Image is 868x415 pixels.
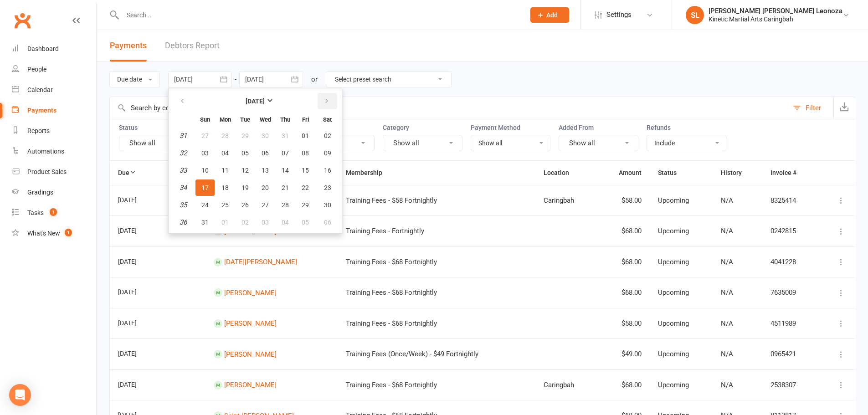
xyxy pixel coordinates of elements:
span: 08 [302,149,309,157]
button: 03 [195,145,215,161]
a: Dashboard [12,39,96,59]
button: Add [530,7,569,23]
span: 28 [282,201,289,209]
button: 11 [216,162,235,179]
span: Training Fees (Once/Week) - $49 Fortnightly [346,350,478,358]
td: $68.00 [598,246,650,277]
button: 30 [256,128,275,144]
small: Thursday [280,116,290,123]
span: 27 [262,201,269,209]
button: Show all [119,135,199,151]
button: 13 [256,162,275,179]
button: 04 [216,145,235,161]
em: 33 [180,166,187,174]
span: 10 [201,167,209,174]
a: Payments [12,100,96,121]
label: Refunds [647,124,726,131]
small: Wednesday [260,116,271,123]
button: 06 [316,214,339,231]
span: 14 [282,167,289,174]
button: Due date [109,71,160,87]
span: Upcoming [658,319,689,328]
label: Payment Method [471,124,550,131]
button: 28 [276,197,295,213]
div: [PERSON_NAME] [PERSON_NAME] Leonoza [709,7,842,15]
span: Training Fees - $68 Fortnightly [346,288,437,297]
span: 27 [201,132,209,139]
em: 32 [180,149,187,157]
button: 01 [216,214,235,231]
td: Caringbah [535,185,598,216]
a: What's New1 [12,223,96,244]
span: 06 [324,219,331,226]
span: Settings [606,5,632,25]
span: 03 [201,149,209,157]
span: 02 [324,132,331,139]
th: Due [110,161,205,184]
span: 22 [302,184,309,191]
div: People [27,66,46,73]
a: Product Sales [12,162,96,182]
div: Product Sales [27,168,67,175]
span: N/A [721,258,733,266]
a: Debtors Report [165,30,220,61]
button: 12 [236,162,255,179]
td: Caringbah [535,369,598,400]
div: [DATE] [118,285,160,299]
a: Reports [12,121,96,141]
button: 09 [316,145,339,161]
small: Monday [220,116,231,123]
span: 01 [221,219,229,226]
span: 16 [324,167,331,174]
div: Calendar [27,86,53,93]
button: 26 [236,197,255,213]
a: People [12,59,96,80]
td: $68.00 [598,369,650,400]
span: N/A [721,196,733,205]
button: Show all [559,135,638,151]
div: Open Intercom Messenger [9,384,31,406]
span: N/A [721,227,733,235]
button: 31 [195,214,215,231]
span: Add [546,11,558,19]
em: 31 [180,132,187,140]
div: Kinetic Martial Arts Caringbah [709,15,842,23]
th: Membership [338,161,535,184]
td: $58.00 [598,308,650,339]
button: 25 [216,197,235,213]
span: 04 [282,219,289,226]
span: Upcoming [658,381,689,389]
button: 08 [296,145,315,161]
em: 34 [180,184,187,192]
em: 35 [180,201,187,209]
span: Training Fees - Fortnightly [346,227,424,235]
div: [DATE] [118,377,160,391]
a: Tasks 1 [12,203,96,223]
th: Location [535,161,598,184]
label: Status [119,124,199,131]
input: Search by contact name or invoice number [110,97,788,119]
span: 30 [324,201,331,209]
label: Added From [559,124,638,131]
th: History [713,161,762,184]
span: Upcoming [658,258,689,266]
label: Category [383,124,462,131]
span: 29 [241,132,249,139]
span: N/A [721,350,733,358]
span: 05 [241,149,249,157]
a: Gradings [12,182,96,203]
button: 05 [236,145,255,161]
span: 09 [324,149,331,157]
span: 07 [282,149,289,157]
span: 23 [324,184,331,191]
span: 04 [221,149,229,157]
a: Calendar [12,80,96,100]
span: 29 [302,201,309,209]
span: 11 [221,167,229,174]
a: [PERSON_NAME] [224,350,277,358]
span: N/A [721,288,733,297]
a: Clubworx [11,9,34,32]
div: Filter [806,102,821,113]
span: Training Fees - $68 Fortnightly [346,381,437,389]
th: Status [650,161,713,184]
